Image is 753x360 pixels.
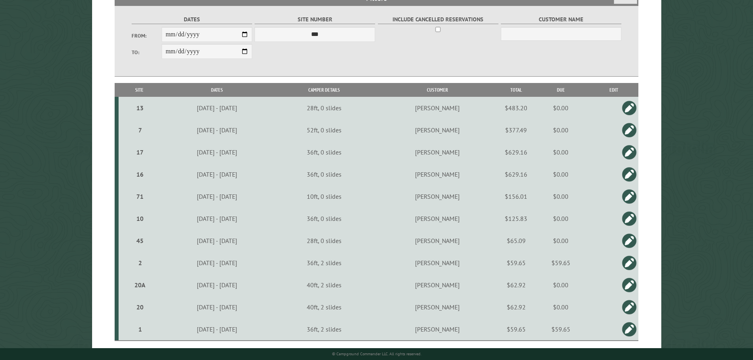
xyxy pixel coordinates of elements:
[274,97,374,119] td: 28ft, 0 slides
[274,163,374,185] td: 36ft, 0 slides
[161,170,273,178] div: [DATE] - [DATE]
[374,163,500,185] td: [PERSON_NAME]
[374,185,500,207] td: [PERSON_NAME]
[532,274,589,296] td: $0.00
[500,83,532,97] th: Total
[500,252,532,274] td: $59.65
[132,32,162,40] label: From:
[122,237,159,245] div: 45
[500,97,532,119] td: $483.20
[161,215,273,222] div: [DATE] - [DATE]
[500,207,532,230] td: $125.83
[274,83,374,97] th: Camper Details
[161,259,273,267] div: [DATE] - [DATE]
[274,296,374,318] td: 40ft, 2 slides
[374,318,500,341] td: [PERSON_NAME]
[374,97,500,119] td: [PERSON_NAME]
[132,49,162,56] label: To:
[274,274,374,296] td: 40ft, 2 slides
[332,351,421,356] small: © Campground Commander LLC. All rights reserved.
[374,296,500,318] td: [PERSON_NAME]
[500,318,532,341] td: $59.65
[532,296,589,318] td: $0.00
[161,237,273,245] div: [DATE] - [DATE]
[122,259,159,267] div: 2
[161,325,273,333] div: [DATE] - [DATE]
[255,15,375,24] label: Site Number
[532,83,589,97] th: Due
[500,119,532,141] td: $377.49
[122,126,159,134] div: 7
[532,318,589,341] td: $59.65
[500,163,532,185] td: $629.16
[532,163,589,185] td: $0.00
[378,15,498,24] label: Include Cancelled Reservations
[132,15,252,24] label: Dates
[374,207,500,230] td: [PERSON_NAME]
[274,141,374,163] td: 36ft, 0 slides
[122,325,159,333] div: 1
[532,185,589,207] td: $0.00
[374,83,500,97] th: Customer
[274,252,374,274] td: 36ft, 2 slides
[532,252,589,274] td: $59.65
[374,252,500,274] td: [PERSON_NAME]
[274,318,374,341] td: 36ft, 2 slides
[501,15,621,24] label: Customer Name
[122,303,159,311] div: 20
[122,192,159,200] div: 71
[374,141,500,163] td: [PERSON_NAME]
[500,274,532,296] td: $62.92
[161,148,273,156] div: [DATE] - [DATE]
[274,207,374,230] td: 36ft, 0 slides
[589,83,638,97] th: Edit
[532,207,589,230] td: $0.00
[161,303,273,311] div: [DATE] - [DATE]
[161,104,273,112] div: [DATE] - [DATE]
[532,119,589,141] td: $0.00
[122,215,159,222] div: 10
[274,119,374,141] td: 52ft, 0 slides
[532,230,589,252] td: $0.00
[122,281,159,289] div: 20A
[500,296,532,318] td: $62.92
[500,141,532,163] td: $629.16
[160,83,274,97] th: Dates
[374,119,500,141] td: [PERSON_NAME]
[122,148,159,156] div: 17
[122,170,159,178] div: 16
[119,83,160,97] th: Site
[532,97,589,119] td: $0.00
[374,274,500,296] td: [PERSON_NAME]
[500,185,532,207] td: $156.01
[161,281,273,289] div: [DATE] - [DATE]
[122,104,159,112] div: 13
[274,230,374,252] td: 28ft, 0 slides
[500,230,532,252] td: $65.09
[161,126,273,134] div: [DATE] - [DATE]
[532,141,589,163] td: $0.00
[274,185,374,207] td: 10ft, 0 slides
[161,192,273,200] div: [DATE] - [DATE]
[374,230,500,252] td: [PERSON_NAME]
